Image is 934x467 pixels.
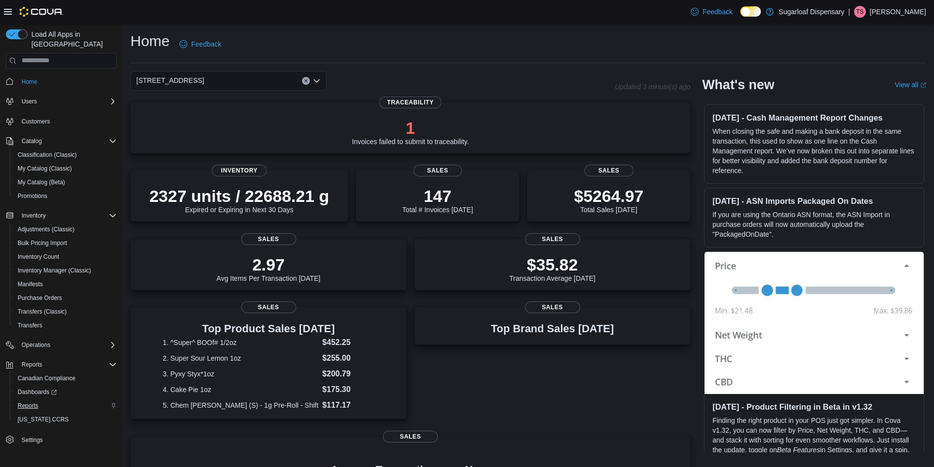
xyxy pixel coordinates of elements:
span: Sales [383,431,438,442]
a: Settings [18,434,47,446]
span: Customers [22,118,50,125]
span: Transfers [18,321,42,329]
a: Classification (Classic) [14,149,81,161]
p: $35.82 [509,255,596,274]
p: | [848,6,850,18]
span: Classification (Classic) [14,149,117,161]
dt: 4. Cake Pie 1oz [163,385,318,394]
dt: 5. Chem [PERSON_NAME] (S) - 1g Pre-Roll - Shift [163,400,318,410]
span: My Catalog (Classic) [14,163,117,174]
span: Sales [413,165,462,176]
span: Washington CCRS [14,414,117,425]
button: Manifests [10,277,121,291]
a: Inventory Manager (Classic) [14,265,95,276]
span: Catalog [22,137,42,145]
button: Reports [10,399,121,413]
button: Users [18,96,41,107]
p: $5264.97 [574,186,644,206]
a: Promotions [14,190,51,202]
span: Sales [241,233,296,245]
span: Classification (Classic) [18,151,77,159]
a: Reports [14,400,42,412]
span: Manifests [18,280,43,288]
span: Feedback [191,39,221,49]
a: Adjustments (Classic) [14,223,78,235]
span: Reports [14,400,117,412]
span: Sales [584,165,633,176]
span: Users [18,96,117,107]
button: Bulk Pricing Import [10,236,121,250]
button: Promotions [10,189,121,203]
span: Reports [18,359,117,370]
h3: [DATE] - ASN Imports Packaged On Dates [712,196,916,206]
p: Updated 3 minute(s) ago [615,83,690,91]
span: Dashboards [18,388,57,396]
button: Open list of options [313,77,321,85]
span: Transfers [14,320,117,331]
h1: Home [130,31,170,51]
a: Feedback [687,2,736,22]
a: Manifests [14,278,47,290]
p: Finding the right product in your POS just got simpler. In Cova v1.32, you can now filter by Pric... [712,416,916,465]
span: Promotions [18,192,48,200]
button: Transfers [10,319,121,332]
span: Adjustments (Classic) [14,223,117,235]
span: Bulk Pricing Import [14,237,117,249]
div: Invoices failed to submit to traceability. [352,118,469,146]
span: Sales [525,233,580,245]
h3: [DATE] - Cash Management Report Changes [712,113,916,123]
div: Tanya Salas [854,6,866,18]
button: My Catalog (Classic) [10,162,121,175]
svg: External link [920,82,926,88]
a: Feedback [176,34,225,54]
span: Sales [525,301,580,313]
span: Settings [22,436,43,444]
span: Inventory Manager (Classic) [18,267,91,274]
dt: 2. Super Sour Lemon 1oz [163,353,318,363]
span: My Catalog (Classic) [18,165,72,172]
span: Dashboards [14,386,117,398]
dd: $255.00 [322,352,374,364]
h3: Top Product Sales [DATE] [163,323,374,335]
span: Transfers (Classic) [14,306,117,318]
span: Customers [18,115,117,127]
button: Catalog [2,134,121,148]
a: My Catalog (Beta) [14,176,69,188]
a: View allExternal link [895,81,926,89]
button: Adjustments (Classic) [10,222,121,236]
span: Feedback [703,7,732,17]
span: Users [22,98,37,105]
button: Canadian Compliance [10,371,121,385]
h2: What's new [702,77,774,93]
p: 147 [402,186,473,206]
a: Transfers (Classic) [14,306,71,318]
span: Canadian Compliance [18,374,76,382]
a: Dashboards [10,385,121,399]
span: Promotions [14,190,117,202]
p: When closing the safe and making a bank deposit in the same transaction, this used to show as one... [712,126,916,175]
p: If you are using the Ontario ASN format, the ASN Import in purchase orders will now automatically... [712,210,916,239]
button: Operations [18,339,54,351]
span: Traceability [379,97,442,108]
span: Home [18,75,117,88]
div: Transaction Average [DATE] [509,255,596,282]
button: Operations [2,338,121,352]
dd: $117.17 [322,399,374,411]
dt: 1. ^Super^ BOOf# 1/2oz [163,338,318,347]
div: Total # Invoices [DATE] [402,186,473,214]
a: [US_STATE] CCRS [14,414,73,425]
span: [US_STATE] CCRS [18,416,69,423]
dd: $200.79 [322,368,374,380]
dd: $452.25 [322,337,374,348]
span: Inventory Count [18,253,59,261]
button: Inventory Count [10,250,121,264]
a: My Catalog (Classic) [14,163,76,174]
a: Customers [18,116,54,127]
button: Settings [2,432,121,446]
button: Home [2,74,121,89]
button: Customers [2,114,121,128]
span: Home [22,78,37,86]
span: Transfers (Classic) [18,308,67,316]
span: Load All Apps in [GEOGRAPHIC_DATA] [27,29,117,49]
